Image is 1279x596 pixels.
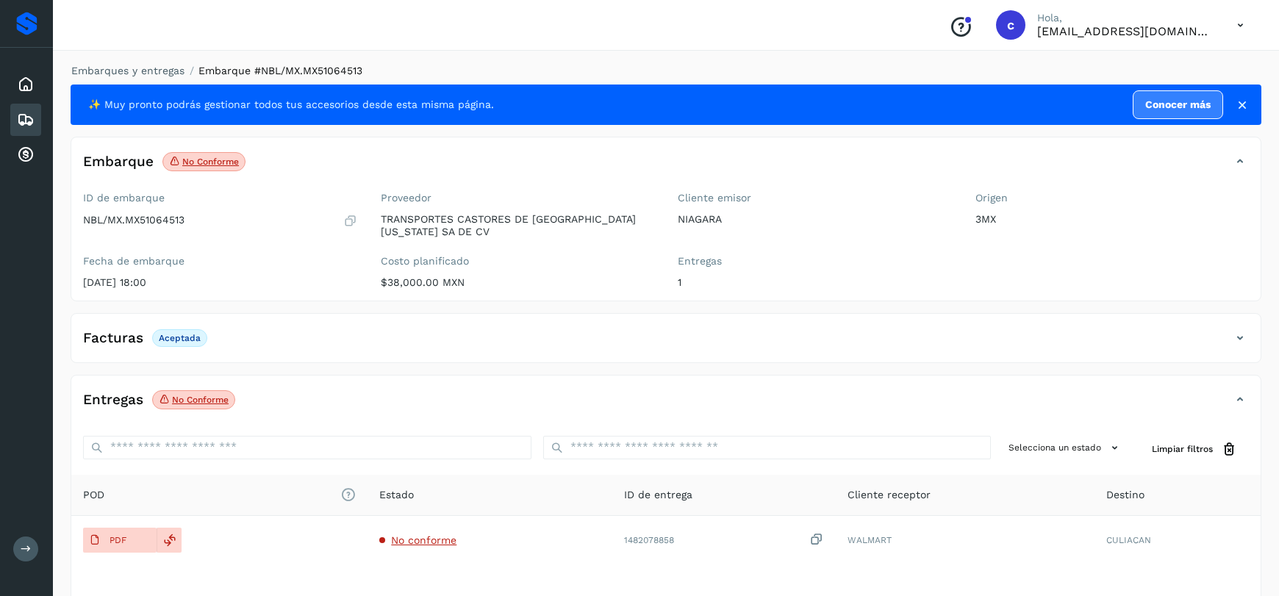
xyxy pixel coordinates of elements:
button: Limpiar filtros [1140,436,1249,463]
span: Cliente receptor [848,487,931,503]
button: Selecciona un estado [1003,436,1128,460]
div: EntregasNo conforme [71,387,1261,424]
h4: Embarque [83,154,154,170]
div: Cuentas por cobrar [10,139,41,171]
span: ✨ Muy pronto podrás gestionar todos tus accesorios desde esta misma página. [88,97,494,112]
span: ID de entrega [624,487,692,503]
button: PDF [83,528,157,553]
p: NIAGARA [678,213,952,226]
span: Destino [1106,487,1144,503]
span: Embarque #NBL/MX.MX51064513 [198,65,362,76]
p: 1 [678,276,952,289]
div: FacturasAceptada [71,326,1261,362]
label: ID de embarque [83,192,357,204]
label: Fecha de embarque [83,255,357,268]
p: 3MX [975,213,1250,226]
span: POD [83,487,356,503]
td: CULIACAN [1095,516,1261,564]
label: Cliente emisor [678,192,952,204]
p: TRANSPORTES CASTORES DE [GEOGRAPHIC_DATA][US_STATE] SA DE CV [381,213,655,238]
div: Inicio [10,68,41,101]
td: WALMART [836,516,1095,564]
p: [DATE] 18:00 [83,276,357,289]
div: 1482078858 [624,532,824,547]
nav: breadcrumb [71,63,1261,79]
h4: Facturas [83,330,143,347]
h4: Entregas [83,392,143,409]
p: No conforme [182,157,239,167]
span: Estado [379,487,414,503]
p: $38,000.00 MXN [381,276,655,289]
span: Limpiar filtros [1152,442,1213,456]
label: Origen [975,192,1250,204]
a: Conocer más [1133,90,1223,119]
p: No conforme [172,395,229,405]
a: Embarques y entregas [71,65,184,76]
div: EmbarqueNo conforme [71,149,1261,186]
p: Hola, [1037,12,1214,24]
p: PDF [110,535,126,545]
label: Entregas [678,255,952,268]
div: Reemplazar POD [157,528,182,553]
p: cuentasespeciales8_met@castores.com.mx [1037,24,1214,38]
p: Aceptada [159,333,201,343]
span: No conforme [391,534,456,546]
div: Embarques [10,104,41,136]
label: Costo planificado [381,255,655,268]
label: Proveedor [381,192,655,204]
p: NBL/MX.MX51064513 [83,214,184,226]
